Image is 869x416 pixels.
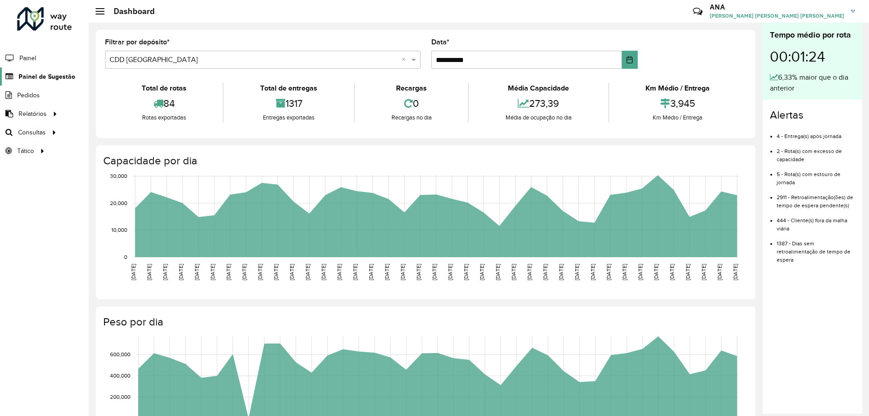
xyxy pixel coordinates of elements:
h4: Peso por dia [103,316,746,329]
li: 2 - Rota(s) com excesso de capacidade [777,140,855,163]
span: Painel de Sugestão [19,72,75,81]
text: [DATE] [606,264,611,280]
text: [DATE] [162,264,168,280]
text: [DATE] [542,264,548,280]
text: [DATE] [685,264,691,280]
div: Recargas [357,83,466,94]
div: 0 [357,94,466,113]
div: Entregas exportadas [226,113,351,122]
text: [DATE] [590,264,596,280]
div: Km Médio / Entrega [611,113,744,122]
div: Total de rotas [107,83,220,94]
text: [DATE] [289,264,295,280]
div: 273,39 [471,94,606,113]
div: Recargas no dia [357,113,466,122]
div: 1317 [226,94,351,113]
li: 4 - Entrega(s) após jornada [777,125,855,140]
text: [DATE] [352,264,358,280]
li: 5 - Rota(s) com estouro de jornada [777,163,855,186]
text: 600,000 [110,351,130,357]
div: 3,945 [611,94,744,113]
text: [DATE] [574,264,580,280]
text: [DATE] [479,264,485,280]
span: Tático [17,146,34,156]
text: [DATE] [130,264,136,280]
h4: Alertas [770,109,855,122]
div: Média Capacidade [471,83,606,94]
span: [PERSON_NAME] [PERSON_NAME] [PERSON_NAME] [710,12,844,20]
text: [DATE] [146,264,152,280]
span: Consultas [18,128,46,137]
text: [DATE] [241,264,247,280]
text: [DATE] [225,264,231,280]
text: [DATE] [447,264,453,280]
text: [DATE] [526,264,532,280]
text: [DATE] [621,264,627,280]
text: [DATE] [701,264,707,280]
h4: Capacidade por dia [103,154,746,167]
text: [DATE] [558,264,564,280]
text: 200,000 [110,394,130,400]
text: [DATE] [431,264,437,280]
h2: Dashboard [105,6,155,16]
text: [DATE] [732,264,738,280]
li: 2911 - Retroalimentação(ões) de tempo de espera pendente(s) [777,186,855,210]
span: Relatórios [19,109,47,119]
text: 0 [124,254,127,260]
text: [DATE] [273,264,279,280]
text: [DATE] [511,264,516,280]
li: 1387 - Dias sem retroalimentação de tempo de espera [777,233,855,264]
span: Pedidos [17,91,40,100]
text: 20,000 [110,200,127,206]
text: 400,000 [110,373,130,378]
text: [DATE] [669,264,675,280]
div: 6,33% maior que o dia anterior [770,72,855,94]
a: Contato Rápido [688,2,707,21]
div: 00:01:24 [770,41,855,72]
text: [DATE] [336,264,342,280]
text: [DATE] [415,264,421,280]
text: [DATE] [368,264,374,280]
text: [DATE] [716,264,722,280]
div: Km Médio / Entrega [611,83,744,94]
text: [DATE] [637,264,643,280]
text: [DATE] [305,264,310,280]
text: 30,000 [110,173,127,179]
text: [DATE] [463,264,469,280]
text: [DATE] [384,264,390,280]
text: [DATE] [653,264,659,280]
label: Filtrar por depósito [105,37,170,48]
h3: ANA [710,3,844,11]
text: [DATE] [320,264,326,280]
text: [DATE] [194,264,200,280]
div: Média de ocupação no dia [471,113,606,122]
div: Tempo médio por rota [770,29,855,41]
text: [DATE] [257,264,263,280]
button: Choose Date [622,51,638,69]
text: 10,000 [111,227,127,233]
div: 84 [107,94,220,113]
li: 444 - Cliente(s) fora da malha viária [777,210,855,233]
div: Rotas exportadas [107,113,220,122]
text: [DATE] [495,264,501,280]
div: Total de entregas [226,83,351,94]
text: [DATE] [400,264,406,280]
text: [DATE] [210,264,215,280]
span: Clear all [401,54,409,65]
span: Painel [19,53,36,63]
text: [DATE] [178,264,184,280]
label: Data [431,37,449,48]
